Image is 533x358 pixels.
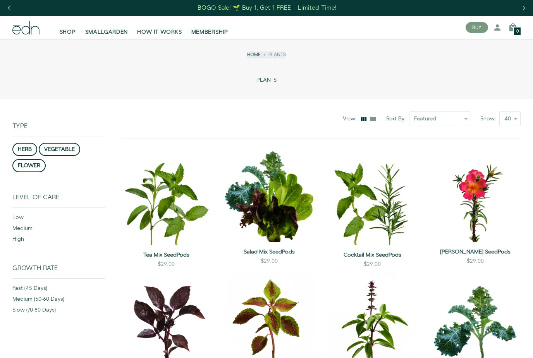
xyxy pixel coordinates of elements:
[198,4,337,12] div: BOGO Sale! 🌱 Buy 1, Get 1 FREE – Limited Time!
[516,29,519,34] span: 0
[430,151,521,242] img: Moss Rose SeedPods
[480,115,499,123] label: Show:
[467,257,484,265] div: $29.00
[158,260,175,268] div: $29.00
[12,235,105,246] div: high
[224,248,315,256] a: Salad Mix SeedPods
[39,143,80,156] button: vegetable
[247,51,286,58] nav: breadcrumbs
[466,22,488,33] button: BUY
[261,51,286,58] li: Plants
[327,251,418,259] a: Cocktail Mix SeedPods
[12,306,105,317] div: slow (70-80 days)
[12,143,37,156] button: herb
[224,151,315,242] img: Salad Mix SeedPods
[81,19,133,36] a: SMALLGARDEN
[132,19,186,36] a: HOW IT WORKS
[364,260,381,268] div: $29.00
[12,214,105,224] div: low
[343,115,360,123] div: View:
[55,19,81,36] a: SHOP
[247,51,261,58] a: Home
[187,19,233,36] a: MEMBERSHIP
[197,2,338,14] a: BOGO Sale! 🌱 Buy 1, Get 1 FREE – Limited Time!
[121,251,211,259] a: Tea Mix SeedPods
[386,115,409,123] label: Sort By:
[12,99,105,136] div: Type
[12,224,105,235] div: medium
[261,257,278,265] div: $29.00
[327,151,418,245] img: Cocktail Mix SeedPods
[12,284,105,295] div: fast (45 days)
[12,265,105,278] div: Growth Rate
[191,28,228,36] span: MEMBERSHIP
[12,159,46,172] button: flower
[121,151,211,245] img: Tea Mix SeedPods
[60,28,76,36] span: SHOP
[12,295,105,306] div: medium (50-60 days)
[256,77,277,84] span: PLANTS
[85,28,128,36] span: SMALLGARDEN
[12,194,105,207] div: Level of Care
[430,248,521,256] a: [PERSON_NAME] SeedPods
[137,28,182,36] span: HOW IT WORKS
